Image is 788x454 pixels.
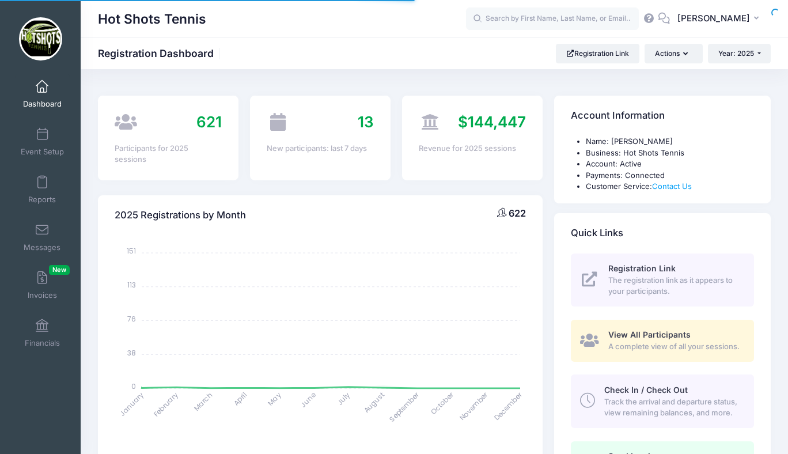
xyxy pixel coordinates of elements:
tspan: January [118,390,146,418]
span: Registration Link [608,263,676,273]
span: Year: 2025 [718,49,754,58]
li: Account: Active [586,158,754,170]
tspan: June [298,390,317,409]
tspan: March [192,390,215,413]
tspan: December [492,389,525,422]
span: Dashboard [23,99,62,109]
div: New participants: last 7 days [267,143,374,154]
tspan: October [429,389,456,417]
a: Registration Link The registration link as it appears to your participants. [571,254,754,307]
li: Business: Hot Shots Tennis [586,147,754,159]
a: Event Setup [15,122,70,162]
tspan: February [151,390,180,418]
span: 621 [196,113,222,131]
a: Contact Us [652,181,692,191]
a: Financials [15,313,70,353]
span: Event Setup [21,147,64,157]
span: A complete view of all your sessions. [608,341,741,353]
tspan: August [362,390,387,415]
h4: Account Information [571,100,665,133]
input: Search by First Name, Last Name, or Email... [466,7,639,31]
span: View All Participants [608,330,691,339]
button: Actions [645,44,702,63]
a: InvoicesNew [15,265,70,305]
span: 622 [509,207,526,219]
span: Messages [24,243,60,252]
a: Check In / Check Out Track the arrival and departure status, view remaining balances, and more. [571,374,754,427]
span: [PERSON_NAME] [677,12,750,25]
a: Reports [15,169,70,210]
h4: Quick Links [571,217,623,249]
span: Invoices [28,290,57,300]
button: Year: 2025 [708,44,771,63]
img: Hot Shots Tennis [19,17,62,60]
a: Messages [15,217,70,258]
a: View All Participants A complete view of all your sessions. [571,320,754,362]
li: Customer Service: [586,181,754,192]
tspan: September [387,389,421,423]
span: Financials [25,338,60,348]
tspan: May [266,390,283,407]
div: Revenue for 2025 sessions [419,143,526,154]
tspan: July [335,390,353,407]
span: Reports [28,195,56,205]
span: $144,447 [458,113,526,131]
h4: 2025 Registrations by Month [115,199,246,232]
span: New [49,265,70,275]
tspan: April [232,390,249,407]
h1: Registration Dashboard [98,47,223,59]
div: Participants for 2025 sessions [115,143,222,165]
li: Payments: Connected [586,170,754,181]
h1: Hot Shots Tennis [98,6,206,32]
span: The registration link as it appears to your participants. [608,275,741,297]
a: Dashboard [15,74,70,114]
tspan: 0 [131,381,136,391]
tspan: 38 [127,347,136,357]
tspan: November [457,389,490,422]
tspan: 151 [127,246,136,256]
span: Check In / Check Out [604,385,688,395]
span: Track the arrival and departure status, view remaining balances, and more. [604,396,741,419]
tspan: 76 [127,313,136,323]
tspan: 113 [127,280,136,290]
a: Registration Link [556,44,639,63]
span: 13 [358,113,374,131]
button: [PERSON_NAME] [670,6,771,32]
li: Name: [PERSON_NAME] [586,136,754,147]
